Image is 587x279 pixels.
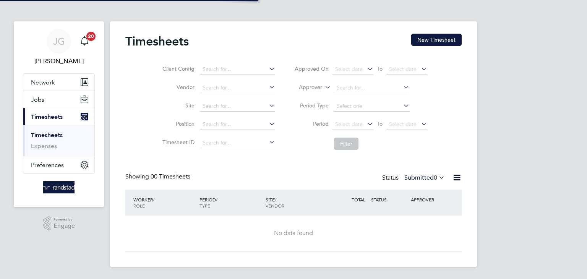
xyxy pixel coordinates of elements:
[31,96,44,103] span: Jobs
[200,119,275,130] input: Search for...
[334,138,358,150] button: Filter
[23,57,95,66] span: Jack Gregory
[14,21,104,207] nav: Main navigation
[216,196,217,203] span: /
[352,196,365,203] span: TOTAL
[294,65,329,72] label: Approved On
[198,193,264,212] div: PERIOD
[23,156,94,173] button: Preferences
[294,102,329,109] label: Period Type
[31,161,64,169] span: Preferences
[153,196,154,203] span: /
[382,173,446,183] div: Status
[160,65,195,72] label: Client Config
[160,120,195,127] label: Position
[43,181,75,193] img: randstad-logo-retina.png
[334,83,409,93] input: Search for...
[335,66,363,73] span: Select date
[288,84,322,91] label: Approver
[54,223,75,229] span: Engage
[375,64,385,74] span: To
[23,108,94,125] button: Timesheets
[199,203,210,209] span: TYPE
[334,101,409,112] input: Select one
[266,203,284,209] span: VENDOR
[160,84,195,91] label: Vendor
[409,193,449,206] div: APPROVER
[54,216,75,223] span: Powered by
[53,36,65,46] span: JG
[160,139,195,146] label: Timesheet ID
[131,193,198,212] div: WORKER
[200,64,275,75] input: Search for...
[335,121,363,128] span: Select date
[31,79,55,86] span: Network
[294,120,329,127] label: Period
[404,174,445,182] label: Submitted
[23,29,95,66] a: JG[PERSON_NAME]
[375,119,385,129] span: To
[31,113,63,120] span: Timesheets
[31,131,63,139] a: Timesheets
[151,173,190,180] span: 00 Timesheets
[411,34,462,46] button: New Timesheet
[133,203,145,209] span: ROLE
[200,101,275,112] input: Search for...
[160,102,195,109] label: Site
[77,29,92,54] a: 20
[23,74,94,91] button: Network
[275,196,276,203] span: /
[200,138,275,148] input: Search for...
[31,142,57,149] a: Expenses
[389,121,417,128] span: Select date
[86,32,96,41] span: 20
[125,173,192,181] div: Showing
[264,193,330,212] div: SITE
[200,83,275,93] input: Search for...
[434,174,437,182] span: 0
[43,216,75,231] a: Powered byEngage
[23,91,94,108] button: Jobs
[369,193,409,206] div: STATUS
[23,125,94,156] div: Timesheets
[125,34,189,49] h2: Timesheets
[133,229,454,237] div: No data found
[23,181,95,193] a: Go to home page
[389,66,417,73] span: Select date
